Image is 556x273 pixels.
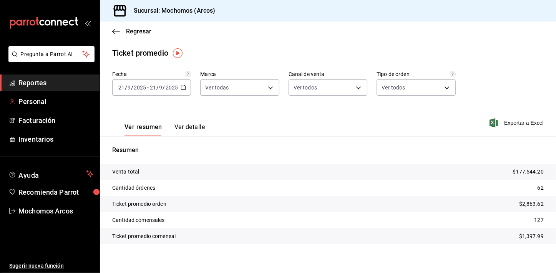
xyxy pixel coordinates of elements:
[205,84,229,91] span: Ver todas
[9,262,93,270] span: Sugerir nueva función
[185,71,191,77] svg: Información delimitada a máximo 62 días.
[85,20,91,26] button: open_drawer_menu
[127,84,131,91] input: --
[18,206,93,216] span: Mochomos Arcos
[149,84,156,91] input: --
[133,84,146,91] input: ----
[513,168,544,176] p: $177,544.20
[126,28,151,35] span: Regresar
[118,84,125,91] input: --
[163,84,165,91] span: /
[124,123,205,136] div: navigation tabs
[18,115,93,126] span: Facturación
[491,118,544,127] button: Exportar a Excel
[294,84,317,91] span: Ver todos
[174,123,205,136] button: Ver detalle
[450,71,456,77] svg: Todas las órdenes contabilizan 1 comensal a excepción de órdenes de mesa con comensales obligator...
[112,72,191,77] label: Fecha
[18,169,83,179] span: Ayuda
[18,78,93,88] span: Reportes
[112,28,151,35] button: Regresar
[519,232,544,240] p: $1,397.99
[112,47,168,59] div: Ticket promedio
[165,84,178,91] input: ----
[125,84,127,91] span: /
[8,46,95,62] button: Pregunta a Parrot AI
[18,134,93,144] span: Inventarios
[18,187,93,197] span: Recomienda Parrot
[112,200,166,208] p: Ticket promedio orden
[131,84,133,91] span: /
[200,72,279,77] label: Marca
[159,84,163,91] input: --
[147,84,149,91] span: -
[21,50,83,58] span: Pregunta a Parrot AI
[538,184,544,192] p: 62
[112,232,176,240] p: Ticket promedio comensal
[112,184,155,192] p: Cantidad órdenes
[289,72,367,77] label: Canal de venta
[519,200,544,208] p: $2,863.62
[128,6,215,15] h3: Sucursal: Mochomos (Arcos)
[124,123,162,136] button: Ver resumen
[112,168,139,176] p: Venta total
[173,48,183,58] img: Tooltip marker
[18,96,93,107] span: Personal
[5,56,95,64] a: Pregunta a Parrot AI
[382,84,405,91] span: Ver todos
[112,216,165,224] p: Cantidad comensales
[156,84,159,91] span: /
[377,72,455,77] label: Tipo de orden
[112,146,544,155] p: Resumen
[534,216,544,224] p: 127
